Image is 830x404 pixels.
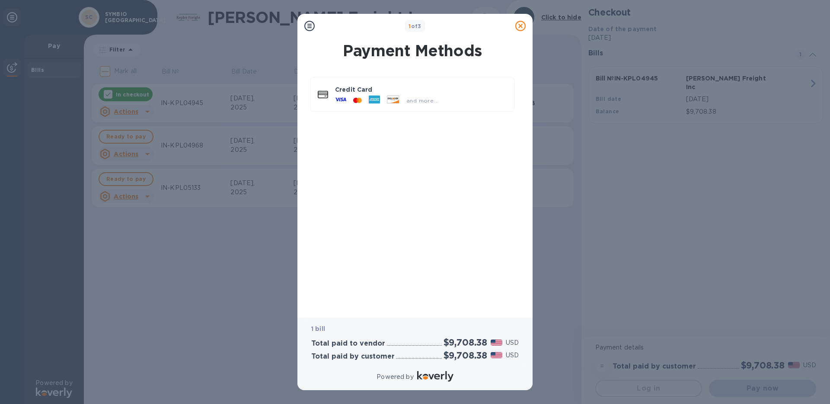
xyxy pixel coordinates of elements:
p: Powered by [377,372,413,382]
h3: Total paid by customer [311,353,395,361]
span: 1 [409,23,411,29]
p: Credit Card [335,85,507,94]
b: of 3 [409,23,421,29]
p: USD [506,351,519,360]
h3: Total paid to vendor [311,340,385,348]
span: and more... [406,97,438,104]
b: 1 bill [311,325,325,332]
h2: $9,708.38 [444,350,487,361]
img: Logo [417,371,453,382]
img: USD [491,352,502,358]
p: USD [506,338,519,347]
h2: $9,708.38 [444,337,487,348]
h1: Payment Methods [309,42,516,60]
img: USD [491,340,502,346]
